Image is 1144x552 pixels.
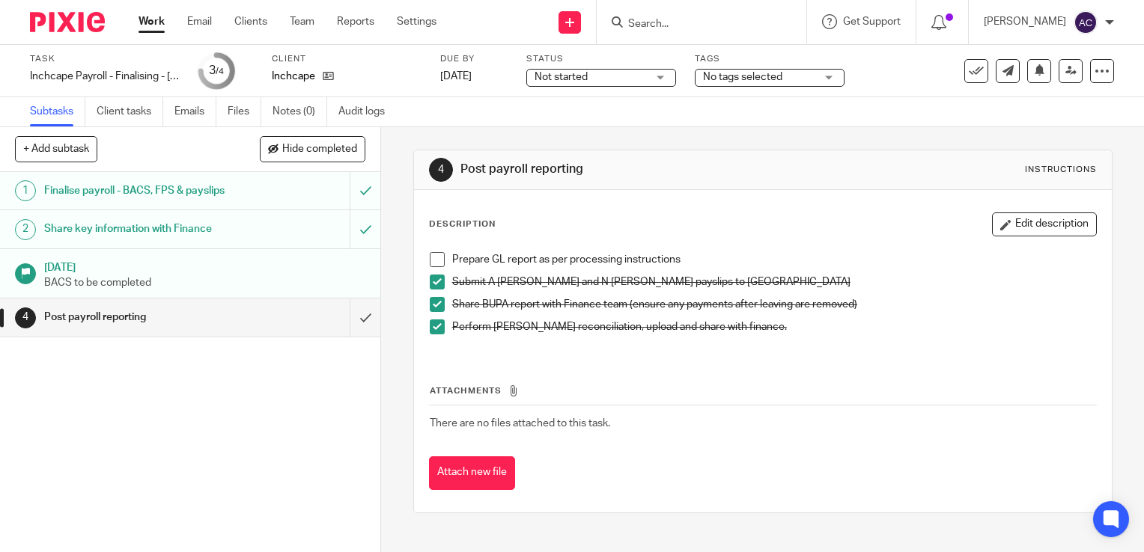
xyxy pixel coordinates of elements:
[703,72,782,82] span: No tags selected
[44,275,366,290] p: BACS to be completed
[174,97,216,126] a: Emails
[139,14,165,29] a: Work
[430,387,502,395] span: Attachments
[695,53,845,65] label: Tags
[15,219,36,240] div: 2
[272,53,422,65] label: Client
[429,158,453,182] div: 4
[97,97,163,126] a: Client tasks
[526,53,676,65] label: Status
[44,306,238,328] h1: Post payroll reporting
[15,136,97,162] button: + Add subtask
[535,72,588,82] span: Not started
[430,418,610,429] span: There are no files attached to this task.
[397,14,436,29] a: Settings
[429,456,515,490] button: Attach new file
[452,252,1096,267] p: Prepare GL report as per processing instructions
[338,97,396,126] a: Audit logs
[440,53,508,65] label: Due by
[216,67,224,76] small: /4
[282,144,357,156] span: Hide completed
[272,69,315,84] p: Inchcape
[30,53,180,65] label: Task
[209,62,224,79] div: 3
[30,12,105,32] img: Pixie
[30,97,85,126] a: Subtasks
[1025,164,1097,176] div: Instructions
[15,307,36,328] div: 4
[843,16,901,27] span: Get Support
[452,297,1096,312] p: Share BUPA report with Finance team (ensure any payments after leaving are removed)
[273,97,327,126] a: Notes (0)
[452,319,1096,334] p: Perform [PERSON_NAME] reconciliation, upload and share with finance.
[460,162,794,177] h1: Post payroll reporting
[260,136,365,162] button: Hide completed
[429,218,496,230] p: Description
[452,275,1096,289] p: Submit A [PERSON_NAME] and N [PERSON_NAME] payslips to [GEOGRAPHIC_DATA]
[15,180,36,201] div: 1
[228,97,261,126] a: Files
[440,71,472,82] span: [DATE]
[30,69,180,84] div: Inchcape Payroll - Finalising - [DATE]
[984,14,1066,29] p: [PERSON_NAME]
[992,212,1097,236] button: Edit description
[627,18,761,31] input: Search
[1074,10,1098,34] img: svg%3E
[44,180,238,202] h1: Finalise payroll - BACS, FPS & payslips
[187,14,212,29] a: Email
[337,14,374,29] a: Reports
[234,14,267,29] a: Clients
[290,14,314,29] a: Team
[44,218,238,240] h1: Share key information with Finance
[30,69,180,84] div: Inchcape Payroll - Finalising - September 2025
[44,257,366,275] h1: [DATE]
